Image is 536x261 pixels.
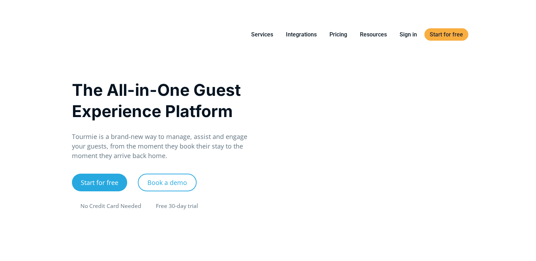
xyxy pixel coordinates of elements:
a: Pricing [324,30,352,39]
a: Book a demo [138,174,197,191]
a: Start for free [72,174,127,191]
div: Free 30-day trial [156,202,198,210]
div: No Credit Card Needed [80,202,141,210]
a: Integrations [281,30,322,39]
a: Services [246,30,278,39]
a: Sign in [394,30,422,39]
a: Start for free [424,28,468,41]
p: Tourmie is a brand-new way to manage, assist and engage your guests, from the moment they book th... [72,132,261,161]
a: Resources [355,30,392,39]
h1: The All-in-One Guest Experience Platform [72,79,261,122]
